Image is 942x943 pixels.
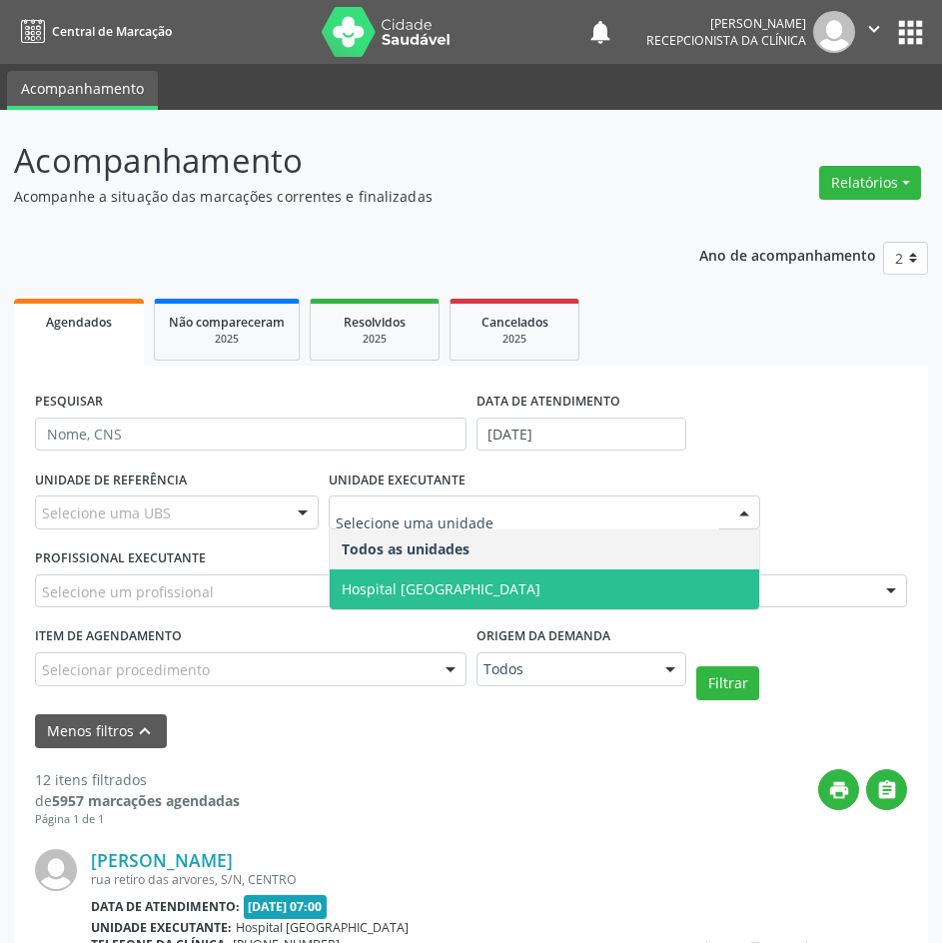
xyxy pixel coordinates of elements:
[342,579,540,598] span: Hospital [GEOGRAPHIC_DATA]
[863,18,885,40] i: 
[342,539,470,558] span: Todos as unidades
[35,621,182,652] label: Item de agendamento
[91,898,240,915] b: Data de atendimento:
[646,15,806,32] div: [PERSON_NAME]
[828,779,850,801] i: print
[35,543,206,574] label: PROFISSIONAL EXECUTANTE
[855,11,893,53] button: 
[876,779,898,801] i: 
[35,714,167,749] button: Menos filtroskeyboard_arrow_up
[35,418,467,452] input: Nome, CNS
[344,314,406,331] span: Resolvidos
[91,919,232,936] b: Unidade executante:
[35,387,103,418] label: PESQUISAR
[476,621,610,652] label: Origem da demanda
[465,332,564,347] div: 2025
[134,720,156,742] i: keyboard_arrow_up
[91,871,607,888] div: rua retiro das arvores, S/N, CENTRO
[476,418,687,452] input: Selecione um intervalo
[696,666,759,700] button: Filtrar
[7,71,158,110] a: Acompanhamento
[699,242,876,267] p: Ano de acompanhamento
[42,659,210,680] span: Selecionar procedimento
[52,791,240,810] strong: 5957 marcações agendadas
[325,332,425,347] div: 2025
[586,18,614,46] button: notifications
[483,659,646,679] span: Todos
[169,314,285,331] span: Não compareceram
[481,314,548,331] span: Cancelados
[819,166,921,200] button: Relatórios
[476,387,620,418] label: DATA DE ATENDIMENTO
[35,465,187,495] label: UNIDADE DE REFERÊNCIA
[329,465,466,495] label: UNIDADE EXECUTANTE
[35,811,240,828] div: Página 1 de 1
[893,15,928,50] button: apps
[244,895,328,918] span: [DATE] 07:00
[35,790,240,811] div: de
[169,332,285,347] div: 2025
[336,502,719,542] input: Selecione uma unidade
[818,769,859,810] button: print
[35,769,240,790] div: 12 itens filtrados
[236,919,409,936] span: Hospital [GEOGRAPHIC_DATA]
[35,849,77,891] img: img
[14,186,654,207] p: Acompanhe a situação das marcações correntes e finalizadas
[46,314,112,331] span: Agendados
[14,15,172,48] a: Central de Marcação
[42,502,171,523] span: Selecione uma UBS
[813,11,855,53] img: img
[866,769,907,810] button: 
[646,32,806,49] span: Recepcionista da clínica
[14,136,654,186] p: Acompanhamento
[91,849,233,871] a: [PERSON_NAME]
[42,581,214,602] span: Selecione um profissional
[52,23,172,40] span: Central de Marcação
